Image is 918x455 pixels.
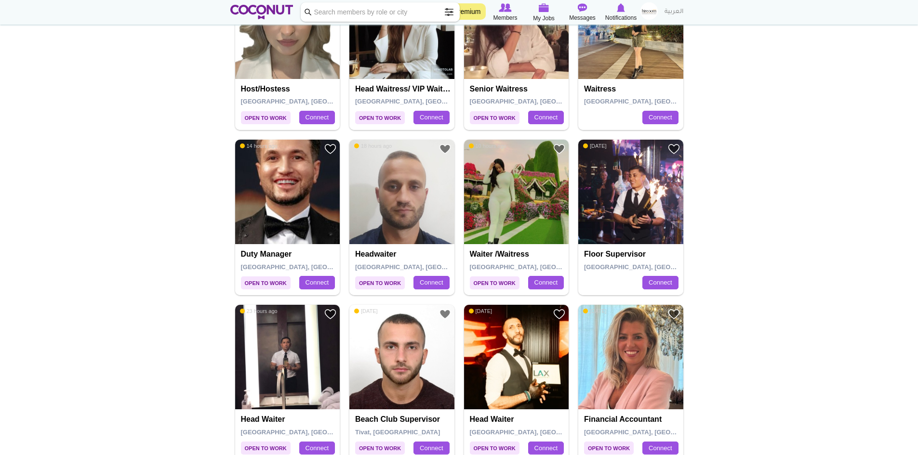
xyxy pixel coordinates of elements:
span: Open to Work [470,111,519,124]
a: Connect [299,442,335,455]
span: [GEOGRAPHIC_DATA], [GEOGRAPHIC_DATA] [470,429,607,436]
a: Connect [299,111,335,124]
span: [GEOGRAPHIC_DATA], [GEOGRAPHIC_DATA] [470,263,607,271]
span: 18 hours ago [354,143,392,149]
h4: Beach club supervisor [355,415,451,424]
span: Open to Work [241,276,291,289]
a: Add to Favourites [668,143,680,155]
span: Notifications [605,13,637,23]
a: Connect [642,276,678,289]
span: Open to Work [241,442,291,455]
a: Messages Messages [563,2,602,23]
span: Tivat, [GEOGRAPHIC_DATA] [355,429,440,436]
span: 10 hours ago [469,143,506,149]
img: Browse Members [499,3,511,12]
h4: Head Waitress/ VIP Waitress/ Waitress [355,85,451,93]
span: [GEOGRAPHIC_DATA], [GEOGRAPHIC_DATA] [470,98,607,105]
a: Connect [642,111,678,124]
h4: Waiter /Waitress [470,250,566,259]
img: Home [230,5,293,19]
span: [GEOGRAPHIC_DATA], [GEOGRAPHIC_DATA] [241,98,378,105]
span: 14 hours ago [240,143,278,149]
h4: Head Waiter [241,415,337,424]
a: Connect [528,442,564,455]
a: Connect [528,276,564,289]
span: [GEOGRAPHIC_DATA], [GEOGRAPHIC_DATA] [241,263,378,271]
span: [DATE] [583,143,607,149]
img: My Jobs [539,3,549,12]
a: Go Premium [438,3,486,20]
a: Add to Favourites [553,308,565,320]
a: Add to Favourites [439,308,451,320]
span: 23 hours ago [240,308,278,314]
a: Add to Favourites [668,308,680,320]
a: العربية [660,2,688,22]
h4: Floor Supervisor [584,250,680,259]
span: Open to Work [355,442,405,455]
a: Connect [528,111,564,124]
span: Open to Work [355,276,405,289]
h4: Senior Waitress [470,85,566,93]
span: [GEOGRAPHIC_DATA], [GEOGRAPHIC_DATA] [584,429,721,436]
a: Connect [413,276,449,289]
span: Open to Work [241,111,291,124]
span: Open to Work [355,111,405,124]
img: Messages [578,3,587,12]
a: Browse Members Members [486,2,525,23]
span: [DATE] [469,308,492,314]
span: [GEOGRAPHIC_DATA], [GEOGRAPHIC_DATA] [584,263,721,271]
span: Open to Work [470,276,519,289]
a: Notifications Notifications [602,2,640,23]
a: Add to Favourites [324,308,336,320]
a: Connect [642,442,678,455]
a: Connect [299,276,335,289]
a: Add to Favourites [324,143,336,155]
span: [GEOGRAPHIC_DATA], [GEOGRAPHIC_DATA] [355,263,492,271]
span: My Jobs [533,13,555,23]
a: Add to Favourites [553,143,565,155]
h4: Duty Manager [241,250,337,259]
span: [DATE] [354,308,378,314]
span: Open to Work [470,442,519,455]
h4: Financial accountant [584,415,680,424]
h4: Host/Hostess [241,85,337,93]
input: Search members by role or city [301,2,460,22]
span: Open to Work [584,442,634,455]
span: [GEOGRAPHIC_DATA], [GEOGRAPHIC_DATA] [584,98,721,105]
span: [GEOGRAPHIC_DATA], [GEOGRAPHIC_DATA] [241,429,378,436]
span: [DATE] [583,308,607,314]
a: Add to Favourites [439,143,451,155]
span: [GEOGRAPHIC_DATA], [GEOGRAPHIC_DATA] [355,98,492,105]
h4: Headwaiter [355,250,451,259]
a: Connect [413,111,449,124]
span: Members [493,13,517,23]
h4: Waitress [584,85,680,93]
a: My Jobs My Jobs [525,2,563,23]
h4: Head Waiter [470,415,566,424]
span: Messages [569,13,596,23]
a: Connect [413,442,449,455]
img: Notifications [617,3,625,12]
